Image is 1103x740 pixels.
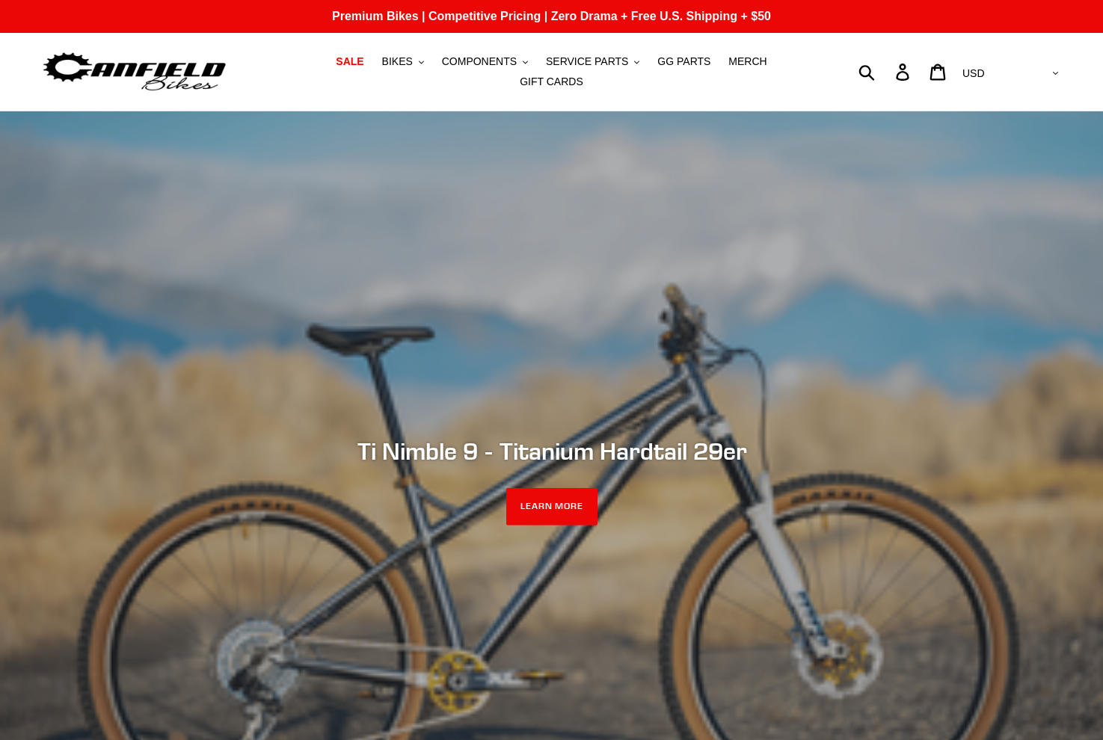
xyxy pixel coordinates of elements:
[867,55,905,88] input: Search
[382,55,413,68] span: BIKES
[650,52,718,72] a: GG PARTS
[546,55,628,68] span: SERVICE PARTS
[520,75,583,88] span: GIFT CARDS
[434,52,535,72] button: COMPONENTS
[721,52,774,72] a: MERCH
[144,437,959,466] h2: Ti Nimble 9 - Titanium Hardtail 29er
[728,55,766,68] span: MERCH
[41,49,228,96] img: Canfield Bikes
[442,55,517,68] span: COMPONENTS
[336,55,363,68] span: SALE
[538,52,647,72] button: SERVICE PARTS
[506,488,598,525] a: LEARN MORE
[328,52,371,72] a: SALE
[375,52,431,72] button: BIKES
[512,72,591,92] a: GIFT CARDS
[657,55,710,68] span: GG PARTS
